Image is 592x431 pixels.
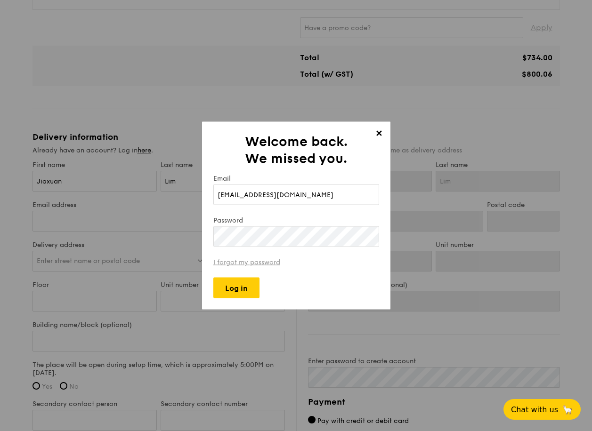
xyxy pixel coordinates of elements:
[213,175,379,183] label: Email
[213,216,379,224] label: Password
[562,404,573,415] span: 🦙
[511,405,558,414] span: Chat with us
[213,278,260,298] input: Log in
[213,258,280,266] a: I forgot my password
[213,133,379,167] h2: Welcome back. We missed you.
[503,399,581,420] button: Chat with us🦙
[373,128,386,142] span: ✕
